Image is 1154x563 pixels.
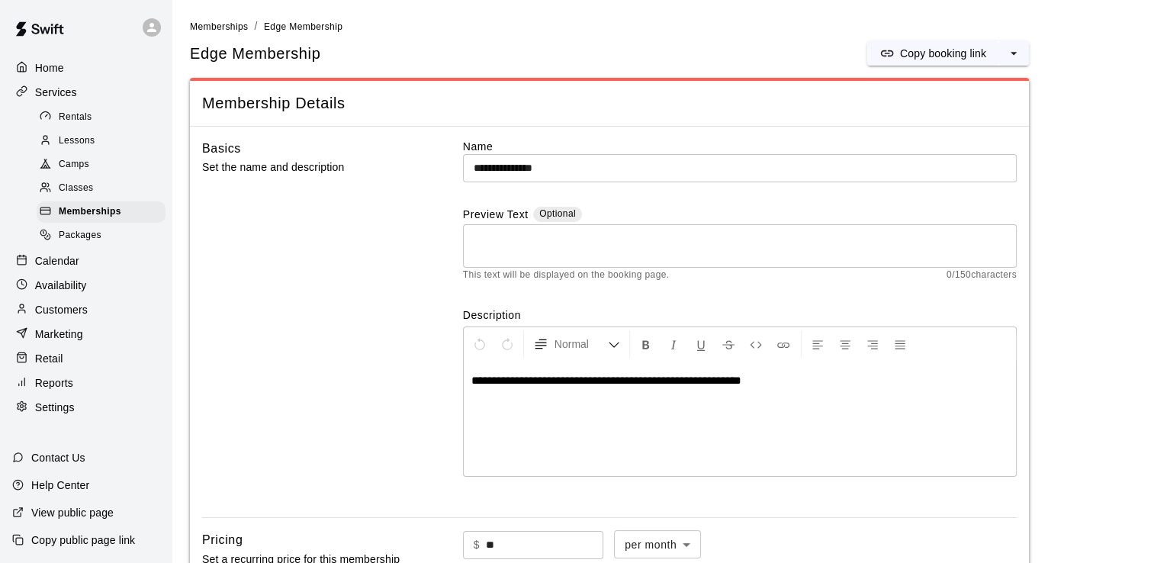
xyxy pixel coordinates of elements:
a: Camps [37,153,172,177]
a: Memberships [37,201,172,224]
a: Lessons [37,129,172,153]
h6: Basics [202,139,241,159]
button: Copy booking link [867,41,998,66]
label: Preview Text [463,207,529,224]
div: Camps [37,154,166,175]
span: 0 / 150 characters [947,268,1017,283]
div: Lessons [37,130,166,152]
button: Format Underline [688,330,714,358]
button: Justify Align [887,330,913,358]
button: Format Italics [661,330,686,358]
span: Edge Membership [190,43,320,64]
span: Camps [59,157,89,172]
p: Retail [35,351,63,366]
button: Insert Link [770,330,796,358]
a: Packages [37,224,172,248]
span: Rentals [59,110,92,125]
a: Reports [12,372,159,394]
button: Center Align [832,330,858,358]
a: Customers [12,298,159,321]
div: Classes [37,178,166,199]
a: Availability [12,274,159,297]
li: / [254,18,257,34]
p: Services [35,85,77,100]
label: Description [463,307,1017,323]
p: Home [35,60,64,76]
p: Availability [35,278,87,293]
button: Redo [494,330,520,358]
label: Name [463,139,1017,154]
p: Settings [35,400,75,415]
p: Customers [35,302,88,317]
p: $ [474,537,480,553]
a: Calendar [12,249,159,272]
p: Help Center [31,478,89,493]
span: Normal [554,336,608,352]
a: Memberships [190,20,248,32]
p: Contact Us [31,450,85,465]
div: per month [614,530,701,558]
a: Home [12,56,159,79]
button: Right Align [860,330,886,358]
span: Memberships [59,204,121,220]
p: Copy booking link [900,46,986,61]
nav: breadcrumb [190,18,1136,35]
a: Settings [12,396,159,419]
button: Format Bold [633,330,659,358]
span: Membership Details [202,93,1017,114]
div: split button [867,41,1029,66]
button: select merge strategy [998,41,1029,66]
span: Packages [59,228,101,243]
span: Edge Membership [264,21,342,32]
span: This text will be displayed on the booking page. [463,268,670,283]
a: Marketing [12,323,159,346]
div: Packages [37,225,166,246]
a: Classes [37,177,172,201]
button: Formatting Options [527,330,626,358]
span: Classes [59,181,93,196]
button: Left Align [805,330,831,358]
p: View public page [31,505,114,520]
a: Services [12,81,159,104]
p: Calendar [35,253,79,269]
a: Rentals [37,105,172,129]
a: Retail [12,347,159,370]
span: Optional [539,208,576,219]
h6: Pricing [202,530,243,550]
span: Lessons [59,134,95,149]
div: Memberships [37,201,166,223]
p: Set the name and description [202,158,414,177]
button: Undo [467,330,493,358]
button: Insert Code [743,330,769,358]
span: Memberships [190,21,248,32]
button: Format Strikethrough [715,330,741,358]
div: Rentals [37,107,166,128]
p: Marketing [35,327,83,342]
p: Copy public page link [31,532,135,548]
p: Reports [35,375,73,391]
